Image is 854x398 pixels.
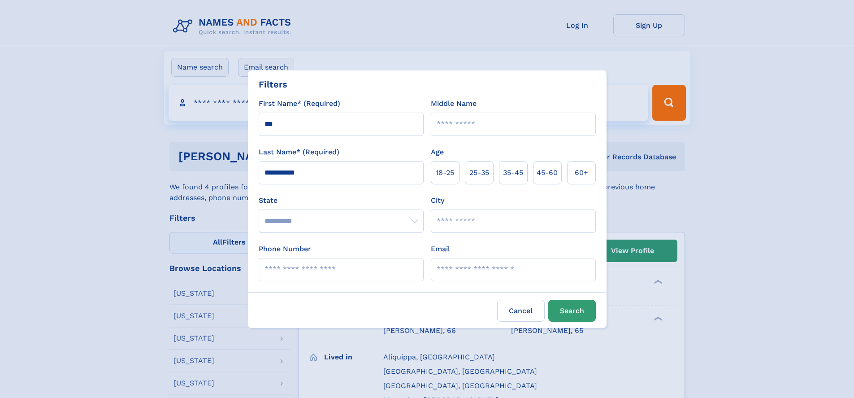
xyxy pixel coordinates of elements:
[503,167,523,178] span: 35‑45
[431,147,444,157] label: Age
[259,195,424,206] label: State
[548,300,596,322] button: Search
[259,78,287,91] div: Filters
[431,98,477,109] label: Middle Name
[259,98,340,109] label: First Name* (Required)
[537,167,558,178] span: 45‑60
[436,167,454,178] span: 18‑25
[431,195,444,206] label: City
[259,244,311,254] label: Phone Number
[431,244,450,254] label: Email
[575,167,588,178] span: 60+
[469,167,489,178] span: 25‑35
[497,300,545,322] label: Cancel
[259,147,339,157] label: Last Name* (Required)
